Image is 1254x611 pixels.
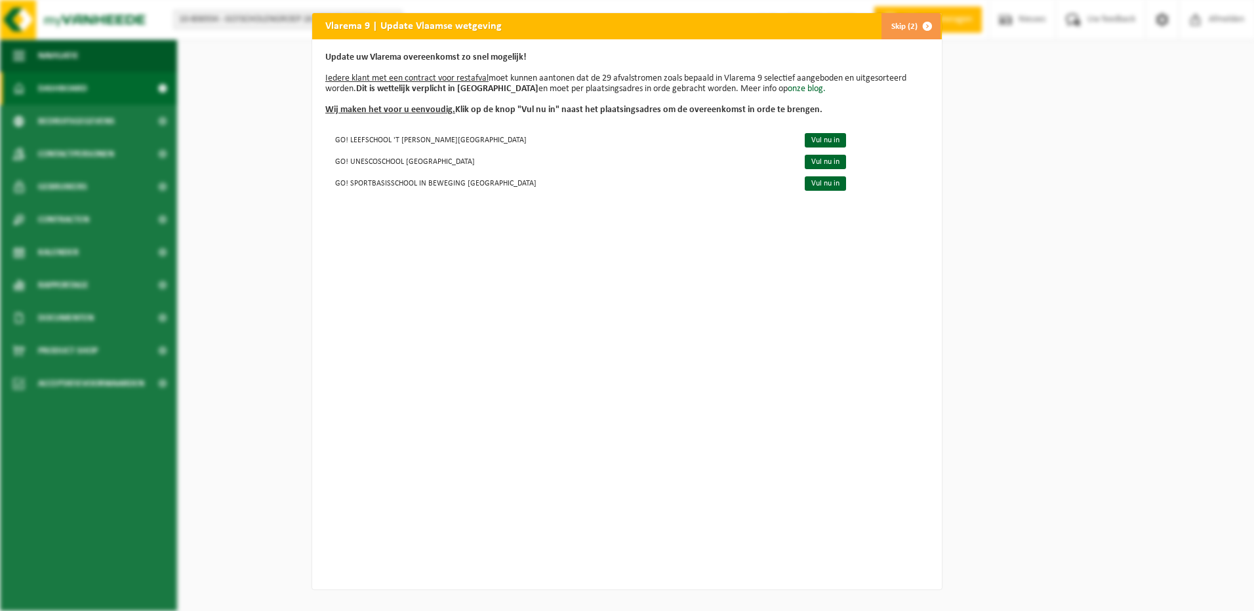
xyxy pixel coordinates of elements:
[788,84,826,94] a: onze blog.
[312,13,515,38] h2: Vlarema 9 | Update Vlaamse wetgeving
[325,52,527,62] b: Update uw Vlarema overeenkomst zo snel mogelijk!
[325,105,822,115] b: Klik op de knop "Vul nu in" naast het plaatsingsadres om de overeenkomst in orde te brengen.
[805,176,846,191] a: Vul nu in
[881,13,940,39] button: Skip (2)
[805,155,846,169] a: Vul nu in
[325,73,489,83] u: Iedere klant met een contract voor restafval
[325,52,929,115] p: moet kunnen aantonen dat de 29 afvalstromen zoals bepaald in Vlarema 9 selectief aangeboden en ui...
[325,172,794,193] td: GO! SPORTBASISSCHOOL IN BEWEGING [GEOGRAPHIC_DATA]
[805,133,846,148] a: Vul nu in
[356,84,538,94] b: Dit is wettelijk verplicht in [GEOGRAPHIC_DATA]
[325,105,455,115] u: Wij maken het voor u eenvoudig.
[325,150,794,172] td: GO! UNESCOSCHOOL [GEOGRAPHIC_DATA]
[325,128,794,150] td: GO! LEEFSCHOOL 'T [PERSON_NAME][GEOGRAPHIC_DATA]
